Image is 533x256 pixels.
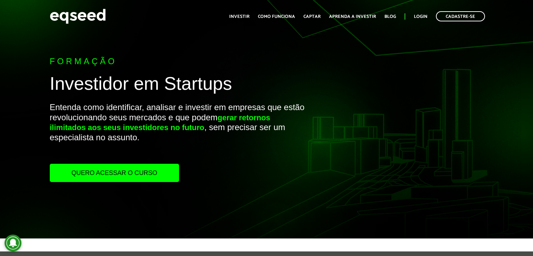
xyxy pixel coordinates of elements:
[50,7,106,26] img: EqSeed
[329,14,376,19] a: Aprenda a investir
[303,14,321,19] a: Captar
[229,14,250,19] a: Investir
[50,56,306,67] p: Formação
[258,14,295,19] a: Como funciona
[50,164,179,182] a: Quero acessar o curso
[50,74,306,97] h1: Investidor em Startups
[414,14,428,19] a: Login
[50,102,306,164] p: Entenda como identificar, analisar e investir em empresas que estão revolucionando seus mercados ...
[384,14,396,19] a: Blog
[436,11,485,21] a: Cadastre-se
